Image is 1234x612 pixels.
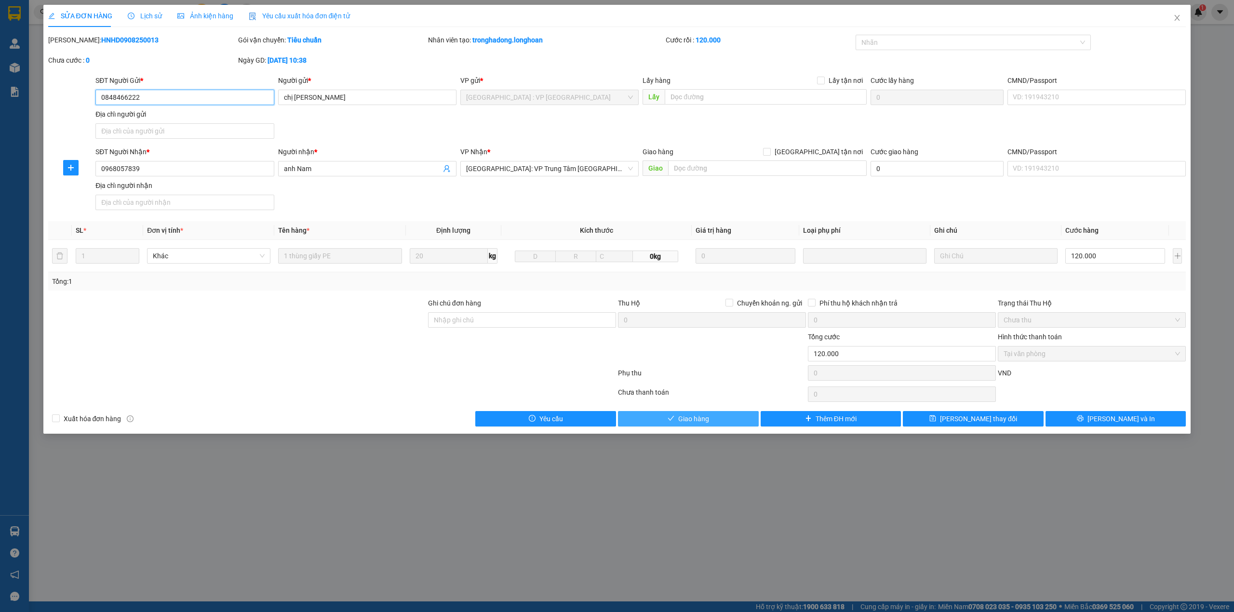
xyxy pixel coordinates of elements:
span: Tên hàng [278,226,309,234]
span: Giá trị hàng [696,226,731,234]
input: Dọc đường [668,160,867,176]
span: [PERSON_NAME] thay đổi [940,413,1017,424]
div: SĐT Người Gửi [95,75,274,86]
span: close [1173,14,1181,22]
span: edit [48,13,55,19]
b: 120.000 [696,36,721,44]
th: Ghi chú [930,221,1061,240]
span: Tại văn phòng [1004,346,1180,361]
button: exclamation-circleYêu cầu [475,411,616,426]
div: Cước rồi : [666,35,854,45]
input: Dọc đường [665,89,867,105]
span: VP Nhận [460,148,487,156]
span: Ảnh kiện hàng [177,12,233,20]
span: Kích thước [580,226,613,234]
div: Chưa cước : [48,55,236,66]
button: printer[PERSON_NAME] và In [1046,411,1186,426]
span: picture [177,13,184,19]
input: Địa chỉ của người gửi [95,123,274,139]
th: Loại phụ phí [799,221,930,240]
input: Cước giao hàng [871,161,1004,176]
span: Chưa thu [1004,313,1180,327]
div: SĐT Người Nhận [95,146,274,157]
span: Lịch sử [128,12,162,20]
span: Định lượng [436,226,470,234]
span: Lấy [643,89,665,105]
b: 0 [86,56,90,64]
span: user-add [443,165,451,173]
label: Hình thức thanh toán [998,333,1062,341]
span: Cước hàng [1065,226,1099,234]
span: SL [76,226,83,234]
span: Chuyển khoản ng. gửi [733,298,806,308]
div: Phụ thu [617,368,807,385]
span: Giao hàng [643,148,673,156]
div: Người nhận [278,146,456,157]
div: Gói vận chuyển: [238,35,426,45]
span: info-circle [127,415,134,422]
button: plus [63,160,79,175]
b: HNHD0908250013 [101,36,159,44]
label: Ghi chú đơn hàng [428,299,481,307]
div: CMND/Passport [1007,75,1186,86]
div: Địa chỉ người gửi [95,109,274,120]
label: Cước lấy hàng [871,77,914,84]
span: kg [488,248,497,264]
div: CMND/Passport [1007,146,1186,157]
span: Giao [643,160,668,176]
label: Cước giao hàng [871,148,918,156]
span: [PERSON_NAME] và In [1087,413,1155,424]
span: [GEOGRAPHIC_DATA] tận nơi [771,146,867,157]
button: checkGiao hàng [618,411,759,426]
span: plus [64,164,78,172]
span: Thu Hộ [618,299,640,307]
button: save[PERSON_NAME] thay đổi [903,411,1044,426]
input: D [515,251,556,262]
span: Lấy hàng [643,77,671,84]
button: delete [52,248,67,264]
span: Hà Nội : VP Hà Đông [466,90,633,105]
span: exclamation-circle [529,415,536,423]
span: clock-circle [128,13,134,19]
input: C [596,251,633,262]
div: Địa chỉ người nhận [95,180,274,191]
span: Xuất hóa đơn hàng [60,413,125,424]
span: plus [805,415,812,423]
span: Tổng cước [808,333,840,341]
span: check [668,415,674,423]
span: save [929,415,936,423]
div: Người gửi [278,75,456,86]
input: Ghi Chú [934,248,1058,264]
b: [DATE] 10:38 [268,56,307,64]
input: R [555,251,596,262]
b: tronghadong.longhoan [472,36,543,44]
input: VD: Bàn, Ghế [278,248,402,264]
div: Chưa thanh toán [617,387,807,404]
div: [PERSON_NAME]: [48,35,236,45]
div: Tổng: 1 [52,276,476,287]
input: Cước lấy hàng [871,90,1004,105]
span: Giao hàng [678,413,709,424]
span: VND [998,369,1011,377]
span: Đơn vị tính [147,226,183,234]
span: Khác [153,249,265,263]
div: Ngày GD: [238,55,426,66]
button: plusThêm ĐH mới [761,411,901,426]
input: 0 [696,248,795,264]
b: Tiêu chuẩn [287,36,322,44]
span: SỬA ĐƠN HÀNG [48,12,112,20]
span: 0kg [633,251,678,262]
span: Lấy tận nơi [825,75,867,86]
input: Địa chỉ của người nhận [95,195,274,210]
span: Khánh Hòa: VP Trung Tâm TP Nha Trang [466,161,633,176]
button: plus [1173,248,1182,264]
input: Ghi chú đơn hàng [428,312,616,328]
div: VP gửi [460,75,639,86]
div: Trạng thái Thu Hộ [998,298,1186,308]
span: Yêu cầu [539,413,563,424]
span: Phí thu hộ khách nhận trả [816,298,901,308]
div: Nhân viên tạo: [428,35,664,45]
span: Thêm ĐH mới [816,413,857,424]
img: icon [249,13,256,20]
span: Yêu cầu xuất hóa đơn điện tử [249,12,350,20]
